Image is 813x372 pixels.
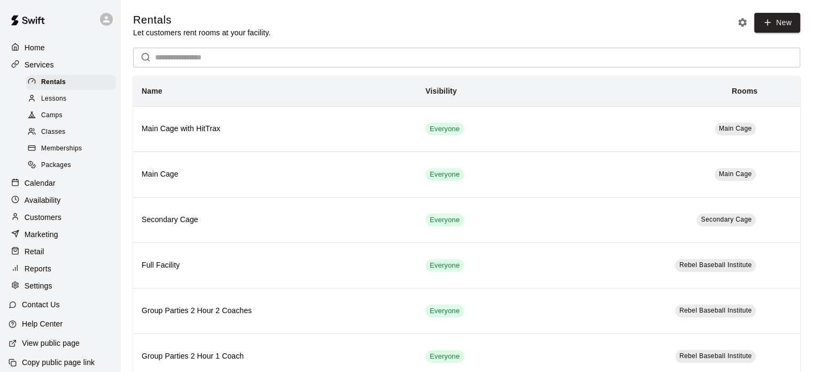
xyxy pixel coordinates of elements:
[25,263,51,274] p: Reports
[41,127,65,138] span: Classes
[41,110,63,121] span: Camps
[133,13,270,27] h5: Rentals
[142,169,408,180] h6: Main Cage
[425,87,457,95] b: Visibility
[26,125,116,140] div: Classes
[26,90,120,107] a: Lessons
[25,59,54,70] p: Services
[26,108,116,123] div: Camps
[754,13,800,33] a: New
[22,338,80,348] p: View public page
[142,351,408,362] h6: Group Parties 2 Hour 1 Coach
[425,168,464,181] div: This service is visible to all of your customers
[25,42,45,53] p: Home
[25,195,61,206] p: Availability
[142,305,408,317] h6: Group Parties 2 Hour 2 Coaches
[9,278,112,294] a: Settings
[9,261,112,277] a: Reports
[425,124,464,134] span: Everyone
[26,141,116,156] div: Memberships
[25,178,56,188] p: Calendar
[732,87,757,95] b: Rooms
[719,170,752,178] span: Main Cage
[425,259,464,272] div: This service is visible to all of your customers
[26,92,116,107] div: Lessons
[41,160,71,171] span: Packages
[734,14,750,31] button: Rental settings
[25,246,44,257] p: Retail
[26,158,116,173] div: Packages
[425,350,464,363] div: This service is visible to all of your customers
[22,357,95,368] p: Copy public page link
[26,74,120,90] a: Rentals
[142,214,408,226] h6: Secondary Cage
[26,157,120,174] a: Packages
[425,352,464,362] span: Everyone
[41,143,82,154] span: Memberships
[425,306,464,316] span: Everyone
[425,215,464,225] span: Everyone
[25,280,52,291] p: Settings
[9,175,112,191] a: Calendar
[425,305,464,317] div: This service is visible to all of your customers
[9,209,112,225] a: Customers
[9,40,112,56] a: Home
[26,124,120,141] a: Classes
[25,229,58,240] p: Marketing
[719,125,752,132] span: Main Cage
[22,299,60,310] p: Contact Us
[26,108,120,124] a: Camps
[425,261,464,271] span: Everyone
[701,216,752,223] span: Secondary Cage
[142,260,408,271] h6: Full Facility
[9,57,112,73] a: Services
[26,75,116,90] div: Rentals
[22,318,63,329] p: Help Center
[425,214,464,226] div: This service is visible to all of your customers
[9,226,112,242] a: Marketing
[41,94,67,104] span: Lessons
[425,123,464,135] div: This service is visible to all of your customers
[142,123,408,135] h6: Main Cage with HitTrax
[9,244,112,260] a: Retail
[679,307,752,314] span: Rebel Baseball Institute
[26,141,120,157] a: Memberships
[133,27,270,38] p: Let customers rent rooms at your facility.
[41,77,66,88] span: Rentals
[25,212,61,223] p: Customers
[679,261,752,269] span: Rebel Baseball Institute
[9,192,112,208] a: Availability
[679,352,752,360] span: Rebel Baseball Institute
[425,170,464,180] span: Everyone
[142,87,162,95] b: Name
